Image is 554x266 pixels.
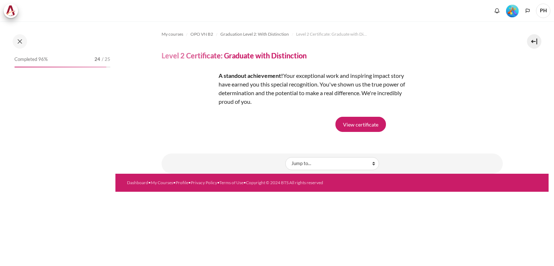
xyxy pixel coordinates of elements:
[115,21,549,174] section: Content
[536,4,550,18] a: User menu
[162,31,183,37] span: My courses
[162,51,307,60] h4: Level 2 Certificate: Graduate with Distinction
[4,4,22,18] a: Architeck Architeck
[162,30,183,39] a: My courses
[492,5,502,16] div: Show notification window with no new notifications
[162,28,503,40] nav: Navigation bar
[191,180,217,185] a: Privacy Policy
[162,71,216,125] img: fxvh
[220,30,289,39] a: Graduation Level 2: With Distinction
[220,31,289,37] span: Graduation Level 2: With Distinction
[176,180,188,185] a: Profile
[127,180,148,185] a: Dashboard
[503,4,522,17] a: Level #5
[127,179,352,186] div: • • • • •
[296,31,368,37] span: Level 2 Certificate: Graduate with Distinction
[506,4,519,17] div: Level #5
[102,56,110,63] span: / 25
[219,180,243,185] a: Terms of Use
[296,30,368,39] a: Level 2 Certificate: Graduate with Distinction
[151,180,173,185] a: My Courses
[506,5,519,17] img: Level #5
[190,30,213,39] a: OPO VN B2
[335,117,386,132] a: View certificate
[522,5,533,16] button: Languages
[536,4,550,18] span: PH
[246,180,323,185] a: Copyright © 2024 BTS All rights reserved
[6,5,16,16] img: Architeck
[162,71,414,106] div: Your exceptional work and inspiring impact story have earned you this special recognition. You've...
[94,56,100,63] span: 24
[190,31,213,37] span: OPO VN B2
[14,56,48,63] span: Completed 96%
[219,72,283,79] strong: A standout achievement!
